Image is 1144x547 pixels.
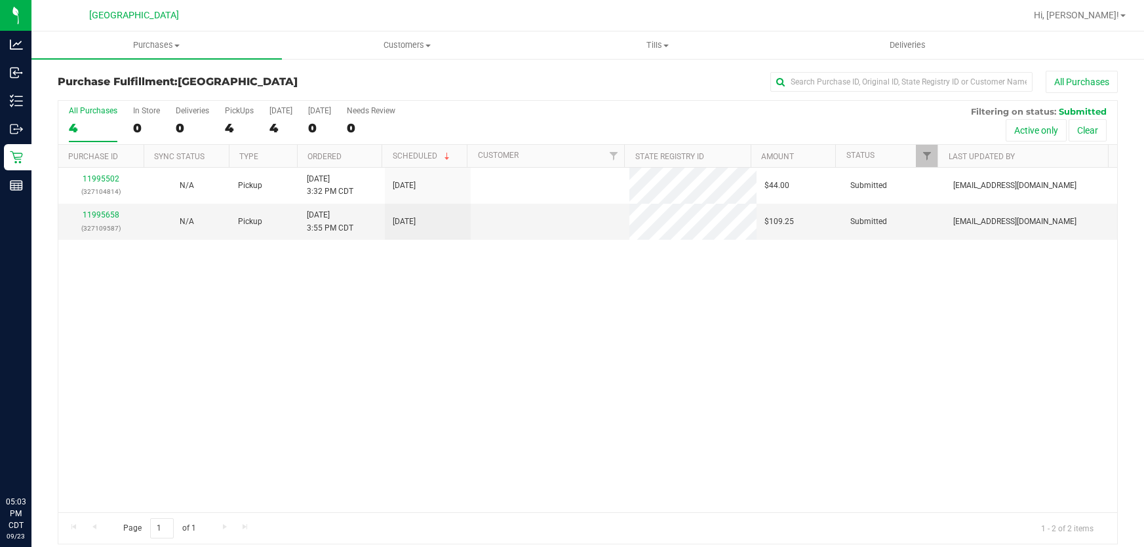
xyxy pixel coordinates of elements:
[916,145,937,167] a: Filter
[635,152,704,161] a: State Registry ID
[31,31,282,59] a: Purchases
[1069,119,1107,141] button: Clear
[180,181,194,190] span: Not Applicable
[307,173,353,198] span: [DATE] 3:32 PM CDT
[393,179,416,192] span: [DATE]
[68,152,118,161] a: Purchase ID
[953,216,1076,228] span: [EMAIL_ADDRESS][DOMAIN_NAME]
[10,179,23,192] inline-svg: Reports
[1031,518,1104,538] span: 1 - 2 of 2 items
[282,31,532,59] a: Customers
[347,106,395,115] div: Needs Review
[6,496,26,531] p: 05:03 PM CDT
[1059,106,1107,117] span: Submitted
[133,106,160,115] div: In Store
[602,145,624,167] a: Filter
[83,210,119,219] a: 11995658
[850,179,887,192] span: Submitted
[89,10,179,21] span: [GEOGRAPHIC_DATA]
[69,121,117,136] div: 4
[393,216,416,228] span: [DATE]
[150,518,174,538] input: 1
[13,442,52,481] iframe: Resource center
[307,152,342,161] a: Ordered
[176,121,209,136] div: 0
[850,216,887,228] span: Submitted
[154,152,205,161] a: Sync Status
[953,179,1076,192] span: [EMAIL_ADDRESS][DOMAIN_NAME]
[239,152,258,161] a: Type
[1034,10,1119,20] span: Hi, [PERSON_NAME]!
[58,76,411,88] h3: Purchase Fulfillment:
[10,66,23,79] inline-svg: Inbound
[133,121,160,136] div: 0
[31,39,282,51] span: Purchases
[347,121,395,136] div: 0
[764,216,794,228] span: $109.25
[176,106,209,115] div: Deliveries
[112,518,207,538] span: Page of 1
[393,151,452,160] a: Scheduled
[308,121,331,136] div: 0
[1046,71,1118,93] button: All Purchases
[178,75,298,88] span: [GEOGRAPHIC_DATA]
[10,38,23,51] inline-svg: Analytics
[971,106,1056,117] span: Filtering on status:
[66,222,136,235] p: (327109587)
[83,174,119,183] a: 11995502
[478,151,519,160] a: Customer
[69,106,117,115] div: All Purchases
[872,39,943,51] span: Deliveries
[225,106,254,115] div: PickUps
[6,531,26,541] p: 09/23
[532,31,783,59] a: Tills
[10,151,23,164] inline-svg: Retail
[180,217,194,226] span: Not Applicable
[238,179,262,192] span: Pickup
[1006,119,1067,141] button: Active only
[283,39,532,51] span: Customers
[307,209,353,234] span: [DATE] 3:55 PM CDT
[770,72,1033,92] input: Search Purchase ID, Original ID, State Registry ID or Customer Name...
[238,216,262,228] span: Pickup
[308,106,331,115] div: [DATE]
[225,121,254,136] div: 4
[764,179,789,192] span: $44.00
[10,94,23,107] inline-svg: Inventory
[846,151,875,160] a: Status
[533,39,782,51] span: Tills
[269,121,292,136] div: 4
[180,179,194,192] button: N/A
[10,123,23,136] inline-svg: Outbound
[761,152,794,161] a: Amount
[269,106,292,115] div: [DATE]
[949,152,1015,161] a: Last Updated By
[180,216,194,228] button: N/A
[782,31,1033,59] a: Deliveries
[66,185,136,198] p: (327104814)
